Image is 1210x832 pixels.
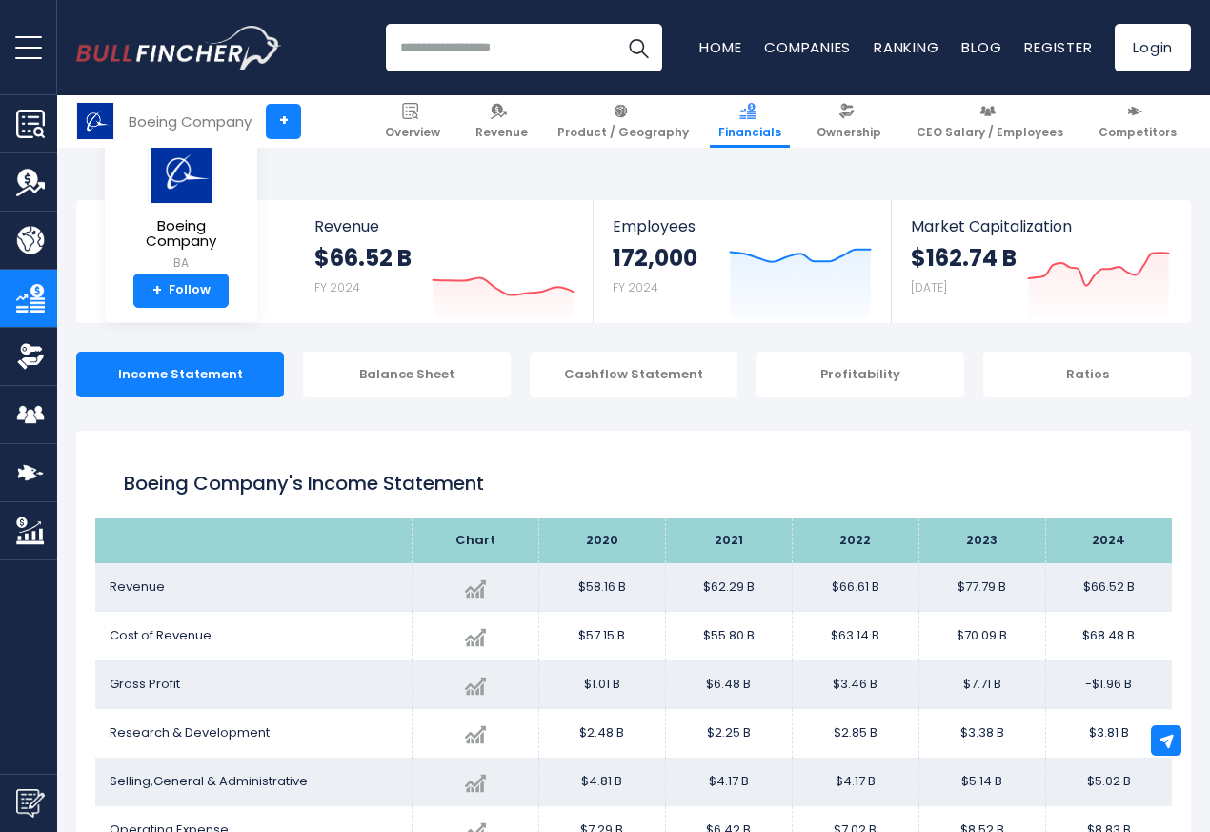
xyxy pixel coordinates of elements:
td: $4.81 B [538,758,665,806]
span: Product / Geography [557,125,689,140]
small: BA [120,254,242,272]
td: $4.17 B [665,758,792,806]
span: Research & Development [110,723,270,741]
td: $3.46 B [792,660,918,709]
a: Ranking [874,37,938,57]
th: 2024 [1045,518,1172,563]
span: Selling,General & Administrative [110,772,308,790]
img: BA logo [148,140,214,204]
span: Revenue [314,217,575,235]
a: Register [1024,37,1092,57]
a: +Follow [133,274,229,308]
a: Blog [961,37,1001,57]
span: Market Capitalization [911,217,1170,235]
a: Boeing Company BA [119,139,243,274]
small: FY 2024 [613,279,658,295]
td: $2.85 B [792,709,918,758]
span: Gross Profit [110,675,180,693]
div: Profitability [756,352,964,397]
a: Market Capitalization $162.74 B [DATE] [892,200,1189,323]
td: $4.17 B [792,758,918,806]
td: $66.61 B [792,563,918,612]
td: $7.71 B [918,660,1045,709]
div: Ratios [983,352,1191,397]
td: $3.38 B [918,709,1045,758]
td: $2.48 B [538,709,665,758]
button: Search [615,24,662,71]
th: Chart [412,518,538,563]
a: Revenue $66.52 B FY 2024 [295,200,594,323]
a: Home [699,37,741,57]
td: $63.14 B [792,612,918,660]
img: Ownership [16,342,45,371]
a: Companies [764,37,851,57]
td: $2.25 B [665,709,792,758]
td: $77.79 B [918,563,1045,612]
a: Ownership [808,95,890,148]
a: Overview [376,95,449,148]
td: $66.52 B [1045,563,1172,612]
span: Revenue [110,578,165,596]
a: Go to homepage [76,26,281,70]
th: 2023 [918,518,1045,563]
a: Financials [710,95,790,148]
td: $3.81 B [1045,709,1172,758]
span: Employees [613,217,871,235]
img: BA logo [77,103,113,139]
td: $6.48 B [665,660,792,709]
strong: 172,000 [613,243,697,273]
div: Balance Sheet [303,352,511,397]
span: Revenue [475,125,528,140]
span: Ownership [817,125,881,140]
h1: Boeing Company's Income Statement [124,469,1143,497]
strong: $162.74 B [911,243,1017,273]
span: Overview [385,125,440,140]
a: Login [1115,24,1191,71]
td: $5.14 B [918,758,1045,806]
td: $58.16 B [538,563,665,612]
div: Boeing Company [129,111,252,132]
div: Income Statement [76,352,284,397]
strong: $66.52 B [314,243,412,273]
a: Revenue [467,95,536,148]
small: [DATE] [911,279,947,295]
a: + [266,104,301,139]
a: Competitors [1090,95,1185,148]
small: FY 2024 [314,279,360,295]
td: $1.01 B [538,660,665,709]
td: -$1.96 B [1045,660,1172,709]
td: $62.29 B [665,563,792,612]
strong: + [152,282,162,299]
span: CEO Salary / Employees [917,125,1063,140]
a: Product / Geography [549,95,697,148]
td: $55.80 B [665,612,792,660]
img: Bullfincher logo [76,26,282,70]
td: $68.48 B [1045,612,1172,660]
th: 2022 [792,518,918,563]
td: $70.09 B [918,612,1045,660]
a: Employees 172,000 FY 2024 [594,200,890,323]
span: Competitors [1099,125,1177,140]
th: 2020 [538,518,665,563]
div: Cashflow Statement [530,352,737,397]
th: 2021 [665,518,792,563]
a: CEO Salary / Employees [908,95,1072,148]
td: $5.02 B [1045,758,1172,806]
span: Boeing Company [120,218,242,250]
span: Cost of Revenue [110,626,212,644]
span: Financials [718,125,781,140]
td: $57.15 B [538,612,665,660]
